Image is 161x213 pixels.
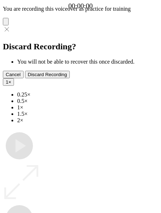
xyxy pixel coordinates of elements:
li: 1.5× [17,111,158,117]
button: Cancel [3,71,24,78]
li: 0.5× [17,98,158,104]
button: 1× [3,78,14,86]
li: 1× [17,104,158,111]
li: 2× [17,117,158,124]
button: Discard Recording [25,71,70,78]
a: 00:00:00 [68,2,93,10]
h2: Discard Recording? [3,42,158,51]
p: You are recording this voiceover as practice for training [3,6,158,12]
span: 1 [6,79,8,85]
li: 0.25× [17,91,158,98]
li: You will not be able to recover this once discarded. [17,59,158,65]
